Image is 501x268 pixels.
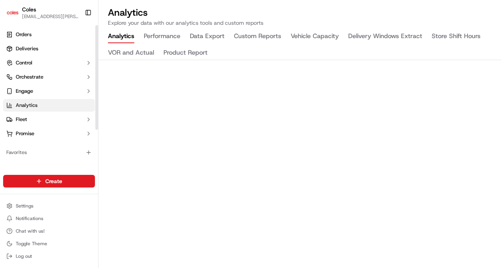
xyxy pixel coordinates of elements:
[16,228,45,234] span: Chat with us!
[22,6,36,13] button: Coles
[3,213,95,224] button: Notifications
[432,30,481,43] button: Store Shift Hours
[16,45,38,52] span: Deliveries
[45,177,62,185] span: Create
[16,59,32,66] span: Control
[291,30,339,43] button: Vehicle Capacity
[16,240,47,247] span: Toggle Theme
[3,165,95,178] div: Available Products
[16,73,43,81] span: Orchestrate
[3,28,95,41] a: Orders
[16,253,32,259] span: Log out
[3,200,95,211] button: Settings
[3,175,95,187] button: Create
[3,238,95,249] button: Toggle Theme
[3,146,95,159] div: Favorites
[16,203,33,209] span: Settings
[16,31,32,38] span: Orders
[3,127,95,140] button: Promise
[3,85,95,97] button: Engage
[190,30,225,43] button: Data Export
[3,251,95,262] button: Log out
[3,57,95,69] button: Control
[6,6,19,19] img: Coles
[16,130,34,137] span: Promise
[108,46,154,60] button: VOR and Actual
[3,42,95,55] a: Deliveries
[3,226,95,237] button: Chat with us!
[3,99,95,112] a: Analytics
[348,30,422,43] button: Delivery Windows Extract
[16,116,27,123] span: Fleet
[22,13,78,20] button: [EMAIL_ADDRESS][PERSON_NAME][PERSON_NAME][DOMAIN_NAME]
[3,71,95,83] button: Orchestrate
[3,3,82,22] button: ColesColes[EMAIL_ADDRESS][PERSON_NAME][PERSON_NAME][DOMAIN_NAME]
[163,46,208,60] button: Product Report
[108,6,492,19] h2: Analytics
[16,88,33,95] span: Engage
[16,215,43,222] span: Notifications
[16,102,37,109] span: Analytics
[234,30,281,43] button: Custom Reports
[3,113,95,126] button: Fleet
[144,30,180,43] button: Performance
[108,30,134,43] button: Analytics
[108,19,492,27] p: Explore your data with our analytics tools and custom reports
